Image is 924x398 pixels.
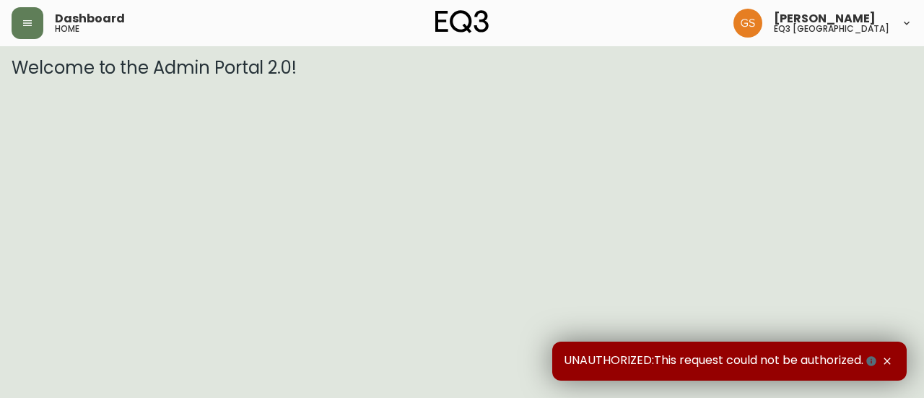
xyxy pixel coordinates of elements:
[12,58,912,78] h3: Welcome to the Admin Portal 2.0!
[774,25,889,33] h5: eq3 [GEOGRAPHIC_DATA]
[55,25,79,33] h5: home
[564,353,879,369] span: UNAUTHORIZED:This request could not be authorized.
[435,10,489,33] img: logo
[733,9,762,38] img: 6b403d9c54a9a0c30f681d41f5fc2571
[774,13,876,25] span: [PERSON_NAME]
[55,13,125,25] span: Dashboard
